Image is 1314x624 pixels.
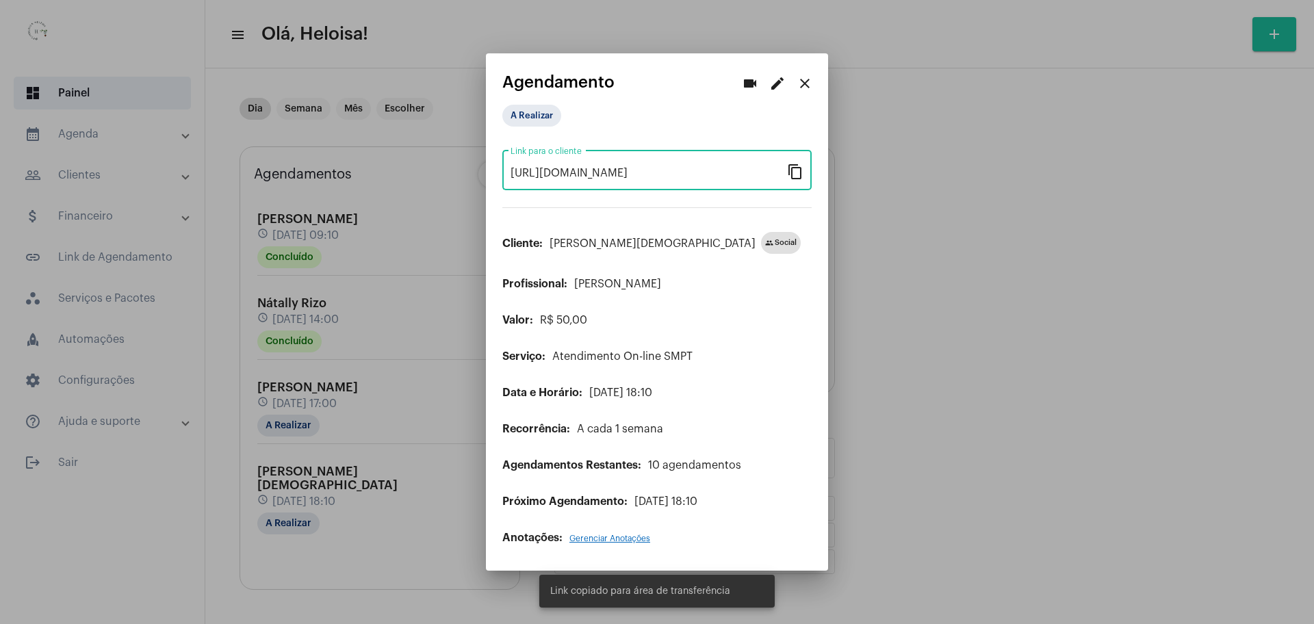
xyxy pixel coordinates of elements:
[552,351,693,362] span: Atendimento On-line SMPT
[765,239,773,247] mat-icon: group
[502,387,582,398] span: Data e Horário:
[511,167,787,179] input: Link
[502,460,641,471] span: Agendamentos Restantes:
[769,75,786,92] mat-icon: edit
[648,460,741,471] span: 10 agendamentos
[502,496,628,507] span: Próximo Agendamento:
[502,278,567,289] span: Profissional:
[502,532,563,543] span: Anotações:
[502,105,561,127] mat-chip: A Realizar
[502,238,543,249] span: Cliente:
[589,387,652,398] span: [DATE] 18:10
[502,315,533,326] span: Valor:
[540,315,587,326] span: R$ 50,00
[502,424,570,434] span: Recorrência:
[574,278,661,289] span: [PERSON_NAME]
[787,163,803,179] mat-icon: content_copy
[550,238,756,249] span: [PERSON_NAME][DEMOGRAPHIC_DATA]
[569,534,650,543] span: Gerenciar Anotações
[550,584,730,598] span: Link copiado para área de transferência
[742,75,758,92] mat-icon: videocam
[761,232,801,254] mat-chip: Social
[502,73,615,91] span: Agendamento
[577,424,663,434] span: A cada 1 semana
[502,351,545,362] span: Serviço:
[797,75,813,92] mat-icon: close
[634,496,697,507] span: [DATE] 18:10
